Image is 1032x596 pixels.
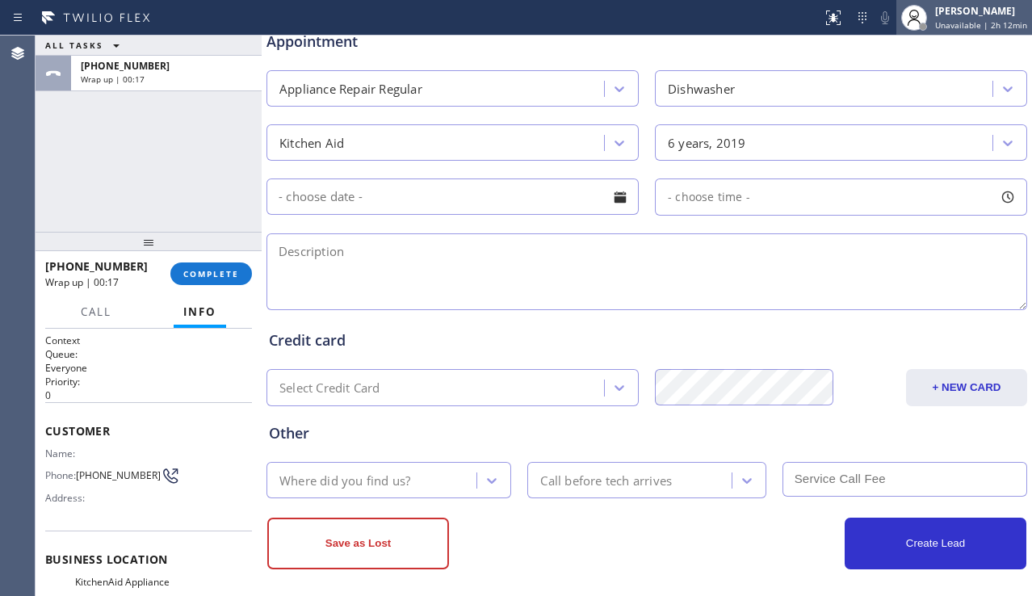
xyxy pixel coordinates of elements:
span: [PHONE_NUMBER] [45,258,148,274]
button: Mute [874,6,896,29]
span: Business location [45,552,252,567]
div: Dishwasher [668,79,735,98]
span: Call [81,304,111,319]
span: Unavailable | 2h 12min [935,19,1027,31]
span: Info [183,304,216,319]
input: - choose date - [266,178,639,215]
button: Call [71,296,121,328]
div: [PERSON_NAME] [935,4,1027,18]
button: + NEW CARD [906,369,1027,406]
div: 6 years, 2019 [668,133,746,152]
span: [PHONE_NUMBER] [81,59,170,73]
span: Address: [45,492,88,504]
span: Wrap up | 00:17 [45,275,119,289]
div: Credit card [269,329,1025,351]
span: Wrap up | 00:17 [81,73,145,85]
span: [PHONE_NUMBER] [76,469,161,481]
button: Save as Lost [267,518,449,569]
input: Service Call Fee [782,462,1027,497]
div: Other [269,422,1025,444]
h2: Queue: [45,347,252,361]
span: COMPLETE [183,268,239,279]
div: Select Credit Card [279,379,380,397]
h1: Context [45,334,252,347]
button: Info [174,296,226,328]
span: Customer [45,423,252,439]
span: - choose time - [668,189,750,204]
button: COMPLETE [170,262,252,285]
p: 0 [45,388,252,402]
span: ALL TASKS [45,40,103,51]
div: Kitchen Aid [279,133,344,152]
div: Where did you find us? [279,471,410,489]
span: Phone: [45,469,76,481]
div: Appliance Repair Regular [279,79,422,98]
span: Name: [45,447,88,460]
button: ALL TASKS [36,36,136,55]
p: Everyone [45,361,252,375]
h2: Priority: [45,375,252,388]
button: Create Lead [845,518,1026,569]
div: Call before tech arrives [540,471,672,489]
span: Appointment [266,31,518,52]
